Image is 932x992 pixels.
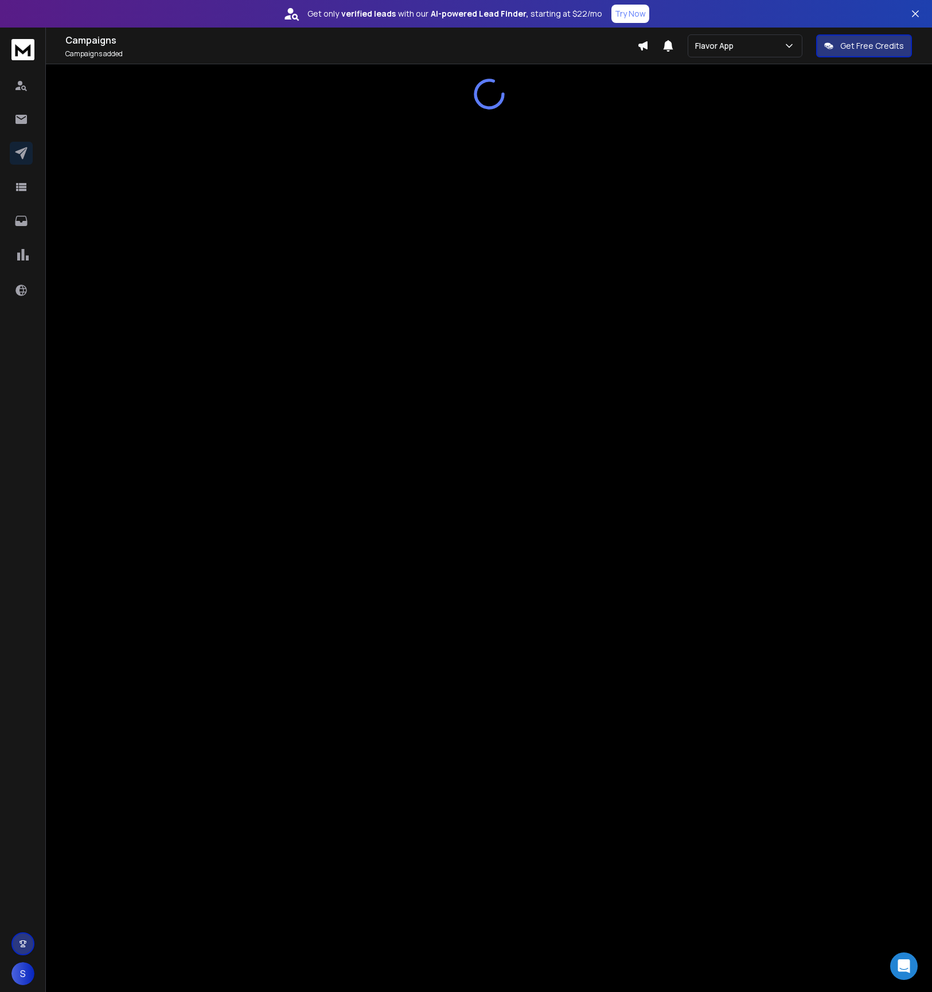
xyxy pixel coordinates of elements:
p: Campaigns added [65,49,637,59]
p: Flavor App [695,40,738,52]
button: Get Free Credits [816,34,912,57]
h1: Campaigns [65,33,637,47]
button: S [11,962,34,985]
p: Try Now [615,8,646,20]
p: Get only with our starting at $22/mo [307,8,602,20]
strong: verified leads [341,8,396,20]
div: Open Intercom Messenger [890,952,918,980]
strong: AI-powered Lead Finder, [431,8,528,20]
button: Try Now [611,5,649,23]
p: Get Free Credits [840,40,904,52]
img: logo [11,39,34,60]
